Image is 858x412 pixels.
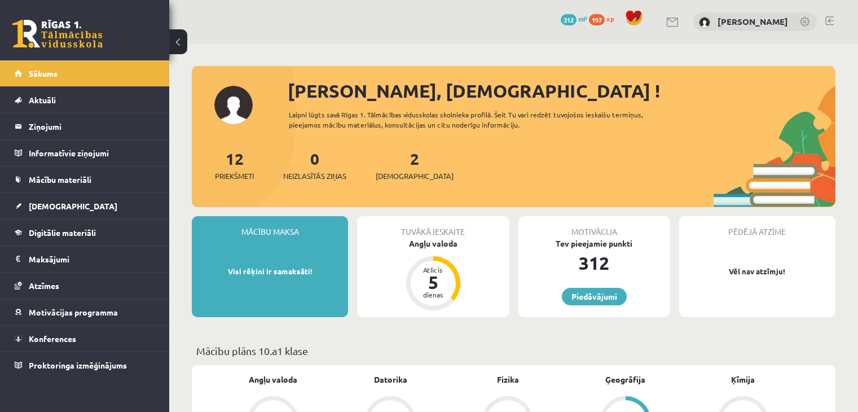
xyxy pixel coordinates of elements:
[357,238,509,312] a: Angļu valoda Atlicis 5 dienas
[12,20,103,48] a: Rīgas 1. Tālmācības vidusskola
[376,170,454,182] span: [DEMOGRAPHIC_DATA]
[192,216,348,238] div: Mācību maksa
[249,374,297,385] a: Angļu valoda
[605,374,645,385] a: Ģeogrāfija
[283,170,346,182] span: Neizlasītās ziņas
[718,16,788,27] a: [PERSON_NAME]
[29,140,155,166] legend: Informatīvie ziņojumi
[29,334,76,344] span: Konferences
[376,148,454,182] a: 2[DEMOGRAPHIC_DATA]
[497,374,519,385] a: Fizika
[283,148,346,182] a: 0Neizlasītās ziņas
[29,360,127,370] span: Proktoringa izmēģinājums
[15,326,155,352] a: Konferences
[15,299,155,325] a: Motivācijas programma
[562,288,627,305] a: Piedāvājumi
[289,109,675,130] div: Laipni lūgts savā Rīgas 1. Tālmācības vidusskolas skolnieka profilā. Šeit Tu vari redzēt tuvojošo...
[518,216,670,238] div: Motivācija
[15,220,155,246] a: Digitālie materiāli
[685,266,830,277] p: Vēl nav atzīmju!
[731,374,755,385] a: Ķīmija
[29,246,155,272] legend: Maksājumi
[561,14,577,25] span: 312
[589,14,605,25] span: 197
[578,14,587,23] span: mP
[215,148,254,182] a: 12Priekšmeti
[518,238,670,249] div: Tev pieejamie punkti
[679,216,835,238] div: Pēdējā atzīme
[15,113,155,139] a: Ziņojumi
[29,174,91,185] span: Mācību materiāli
[29,68,58,78] span: Sākums
[29,201,117,211] span: [DEMOGRAPHIC_DATA]
[416,273,450,291] div: 5
[29,95,56,105] span: Aktuāli
[288,77,835,104] div: [PERSON_NAME], [DEMOGRAPHIC_DATA] !
[29,113,155,139] legend: Ziņojumi
[197,266,342,277] p: Visi rēķini ir samaksāti!
[29,307,118,317] span: Motivācijas programma
[196,343,831,358] p: Mācību plāns 10.a1 klase
[15,140,155,166] a: Informatīvie ziņojumi
[15,87,155,113] a: Aktuāli
[15,166,155,192] a: Mācību materiāli
[15,352,155,378] a: Proktoringa izmēģinājums
[15,193,155,219] a: [DEMOGRAPHIC_DATA]
[699,17,710,28] img: Kristiāna Jansone
[606,14,614,23] span: xp
[416,266,450,273] div: Atlicis
[357,238,509,249] div: Angļu valoda
[416,291,450,298] div: dienas
[518,249,670,277] div: 312
[357,216,509,238] div: Tuvākā ieskaite
[15,273,155,299] a: Atzīmes
[29,280,59,291] span: Atzīmes
[215,170,254,182] span: Priekšmeti
[561,14,587,23] a: 312 mP
[374,374,407,385] a: Datorika
[15,60,155,86] a: Sākums
[29,227,96,238] span: Digitālie materiāli
[15,246,155,272] a: Maksājumi
[589,14,619,23] a: 197 xp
